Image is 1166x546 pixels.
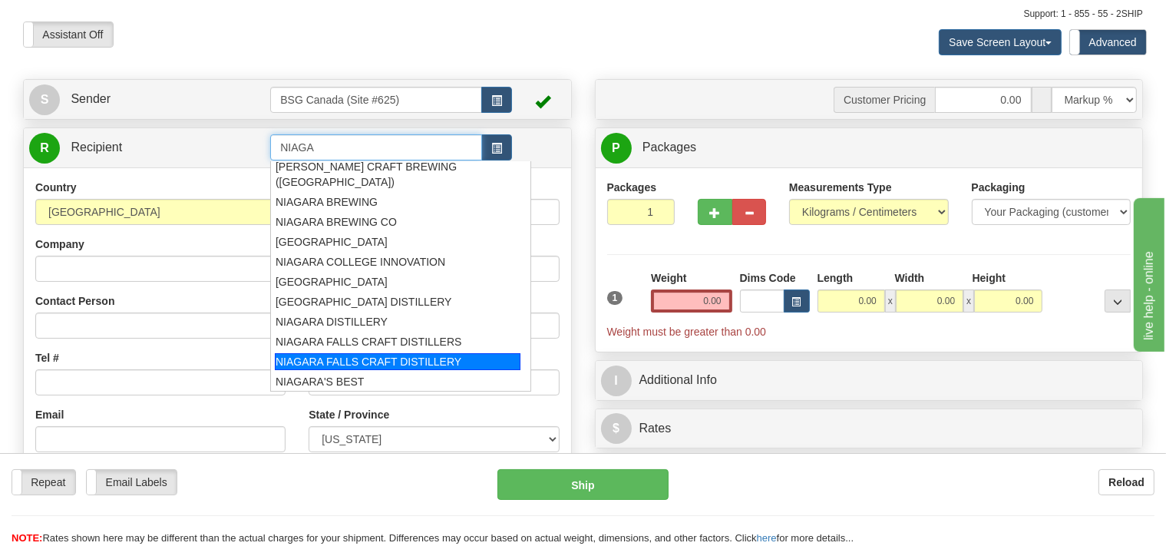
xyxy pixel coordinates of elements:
[35,293,114,309] label: Contact Person
[740,270,796,286] label: Dims Code
[601,413,632,444] span: $
[1108,476,1145,488] b: Reload
[757,532,777,544] a: here
[29,133,60,164] span: R
[651,270,686,286] label: Weight
[35,237,84,252] label: Company
[601,366,632,396] span: I
[1105,290,1131,313] div: ...
[29,84,60,115] span: S
[275,353,520,370] div: NIAGARA FALLS CRAFT DISTILLERY
[276,274,520,290] div: [GEOGRAPHIC_DATA]
[607,291,623,305] span: 1
[71,92,111,105] span: Sender
[35,407,64,422] label: Email
[1098,469,1154,495] button: Reload
[885,290,896,313] span: x
[276,334,520,349] div: NIAGARA FALLS CRAFT DISTILLERS
[24,22,113,47] label: Assistant Off
[276,234,520,250] div: [GEOGRAPHIC_DATA]
[309,407,389,422] label: State / Province
[497,469,669,500] button: Ship
[789,180,892,195] label: Measurements Type
[276,294,520,309] div: [GEOGRAPHIC_DATA] DISTILLERY
[834,87,935,113] span: Customer Pricing
[607,180,657,195] label: Packages
[29,84,270,115] a: S Sender
[276,254,520,270] div: NIAGARA COLLEGE INNOVATION
[601,413,1138,445] a: $Rates
[972,180,1026,195] label: Packaging
[23,8,1143,21] div: Support: 1 - 855 - 55 - 2SHIP
[601,133,632,164] span: P
[963,290,974,313] span: x
[270,87,481,113] input: Sender Id
[1131,194,1164,351] iframe: chat widget
[601,365,1138,396] a: IAdditional Info
[71,141,122,154] span: Recipient
[276,314,520,329] div: NIAGARA DISTILLERY
[607,326,767,338] span: Weight must be greater than 0.00
[276,374,520,389] div: NIAGARA'S BEST
[1070,30,1146,55] label: Advanced
[642,141,696,154] span: Packages
[12,470,75,495] label: Repeat
[276,214,520,230] div: NIAGARA BREWING CO
[12,532,42,544] span: NOTE:
[87,470,177,495] label: Email Labels
[29,132,243,164] a: R Recipient
[35,350,59,366] label: Tel #
[818,270,854,286] label: Length
[276,159,520,190] div: [PERSON_NAME] CRAFT BREWING ([GEOGRAPHIC_DATA])
[12,9,142,28] div: live help - online
[895,270,925,286] label: Width
[270,134,481,160] input: Recipient Id
[939,29,1062,55] button: Save Screen Layout
[973,270,1006,286] label: Height
[276,194,520,210] div: NIAGARA BREWING
[35,180,77,195] label: Country
[601,132,1138,164] a: P Packages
